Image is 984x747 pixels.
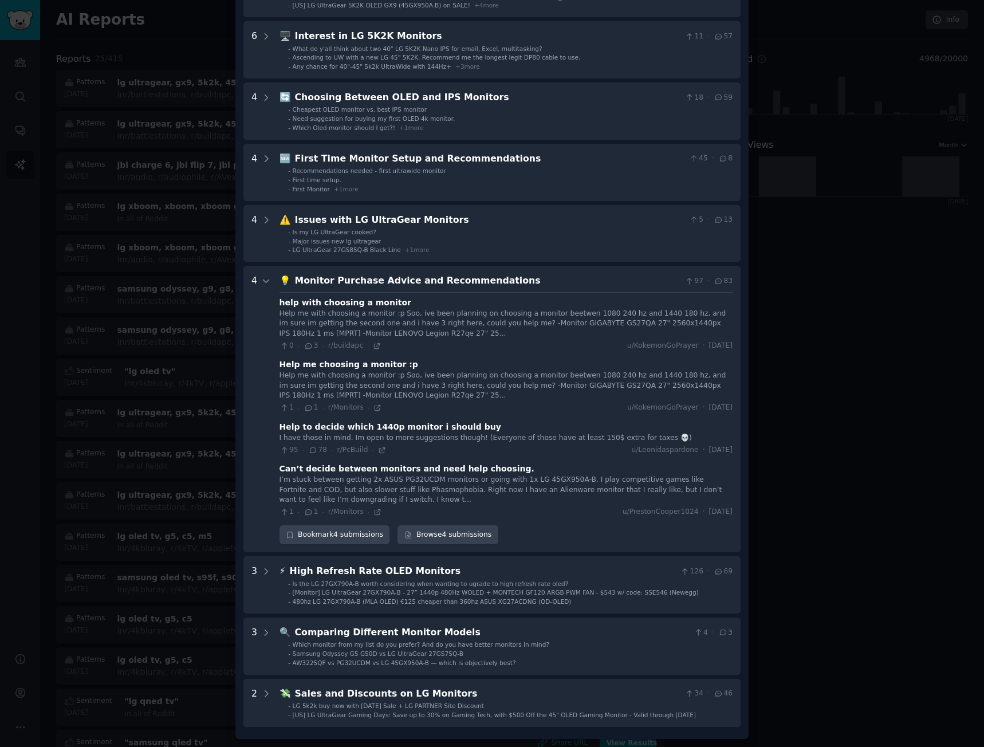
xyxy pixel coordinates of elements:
[293,659,516,666] span: AW3225QF vs PG32UCDM vs LG 45GX950A-B — which is objectively best?
[627,403,699,413] span: u/KokemonGoPrayer
[709,507,733,517] span: [DATE]
[288,185,290,193] div: -
[709,403,733,413] span: [DATE]
[308,445,327,455] span: 78
[322,404,324,412] span: ·
[288,1,290,9] div: -
[280,445,298,455] span: 95
[328,508,364,516] span: r/Monitors
[703,507,705,517] span: ·
[627,341,699,351] span: u/KokemonGoPrayer
[689,215,703,225] span: 5
[709,341,733,351] span: [DATE]
[474,2,499,9] span: + 4 more
[707,93,710,103] span: ·
[288,167,290,175] div: -
[280,214,291,225] span: ⚠️
[280,525,390,545] div: Bookmark 4 submissions
[689,154,708,164] span: 45
[298,404,300,412] span: ·
[280,463,534,475] div: Can’t decide between monitors and need help choosing.
[372,446,373,454] span: ·
[298,508,300,516] span: ·
[714,32,733,42] span: 57
[290,564,676,579] div: High Refresh Rate OLED Monitors
[288,580,290,588] div: -
[694,628,708,638] span: 4
[280,309,733,339] div: Help me with choosing a monitor :p Soo, ive been planning on choosing a monitor beetwen 1080 240 ...
[280,297,411,309] div: help with choosing a monitor
[293,115,455,122] span: Need suggestion for buying my first OLED 4k monitor.
[328,403,364,411] span: r/Monitors
[280,92,291,103] span: 🔄
[288,105,290,113] div: -
[295,91,680,105] div: Choosing Between OLED and IPS Monitors
[293,650,463,657] span: Samsung Odyssey G5 G50D vs LG UltraGear 27GS75Q-B
[295,29,680,44] div: Interest in LG 5K2K Monitors
[280,341,294,351] span: 0
[280,30,291,41] span: 🖥️
[251,564,257,606] div: 3
[295,213,685,227] div: Issues with LG UltraGear Monitors
[295,274,680,288] div: Monitor Purchase Advice and Recommendations
[293,167,446,174] span: Recommendations needed - first ultrawide monitor
[293,176,341,183] span: First time setup.
[331,446,333,454] span: ·
[680,567,703,577] span: 126
[280,275,291,286] span: 💡
[304,507,318,517] span: 1
[293,186,330,192] span: First Monitor
[707,215,710,225] span: ·
[280,433,733,443] div: I have those in mind. Im open to more suggestions though! (Everyone of those have at least 150$ e...
[334,186,359,192] span: + 1 more
[251,152,257,193] div: 4
[397,525,498,545] a: Browse4 submissions
[280,371,733,401] div: Help me with choosing a monitor :p Soo, ive been planning on choosing a monitor beetwen 1080 240 ...
[251,274,257,544] div: 4
[288,640,290,648] div: -
[288,45,290,53] div: -
[714,567,733,577] span: 69
[288,597,290,606] div: -
[405,246,430,253] span: + 1 more
[295,626,690,640] div: Comparing Different Monitor Models
[293,598,572,605] span: 480hz LG 27GX790A-B (MLA OLED) €125 cheaper than 360hz ASUS XG27ACDNG (QD-OLED)
[623,507,699,517] span: u/PrestonCooper1024
[455,63,480,70] span: + 3 more
[251,29,257,70] div: 6
[714,276,733,286] span: 83
[280,359,418,371] div: Help me choosing a monitor :p
[280,507,294,517] span: 1
[293,238,381,245] span: Major issues new lg ultragear
[337,446,368,454] span: r/PcBuild
[288,246,290,254] div: -
[295,687,680,701] div: Sales and Discounts on LG Monitors
[684,32,703,42] span: 11
[298,342,300,350] span: ·
[368,508,369,516] span: ·
[280,421,501,433] div: Help to decide which 1440p monitor i should buy
[280,525,390,545] button: Bookmark4 submissions
[368,404,369,412] span: ·
[251,687,257,719] div: 2
[684,689,703,699] span: 34
[288,176,290,184] div: -
[714,93,733,103] span: 59
[718,154,733,164] span: 8
[288,711,290,719] div: -
[707,32,710,42] span: ·
[295,152,685,166] div: First Time Monitor Setup and Recommendations
[707,567,710,577] span: ·
[684,276,703,286] span: 97
[288,588,290,596] div: -
[322,342,324,350] span: ·
[293,580,569,587] span: Is the LG 27GX790A-B worth considering when wanting to ugrade to high refresh rate oled?
[293,702,484,709] span: LG 5k2k buy now with [DATE] Sale + LG PARTNER Site Discount
[707,276,710,286] span: ·
[714,215,733,225] span: 13
[293,589,699,596] span: [Monitor] LG UltraGear 27GX790A-B - 27” 1440p 480Hz WOLED + MONTECH GF120 ARGB PWM FAN - $543 w/ ...
[304,341,318,351] span: 3
[718,628,733,638] span: 3
[293,711,696,718] span: [US] LG UltraGear Gaming Days: Save up to 30% on Gaming Tech, with $500 Off the 45" OLED Gaming M...
[293,106,427,113] span: Cheapest OLED monitor vs. best IPS monitor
